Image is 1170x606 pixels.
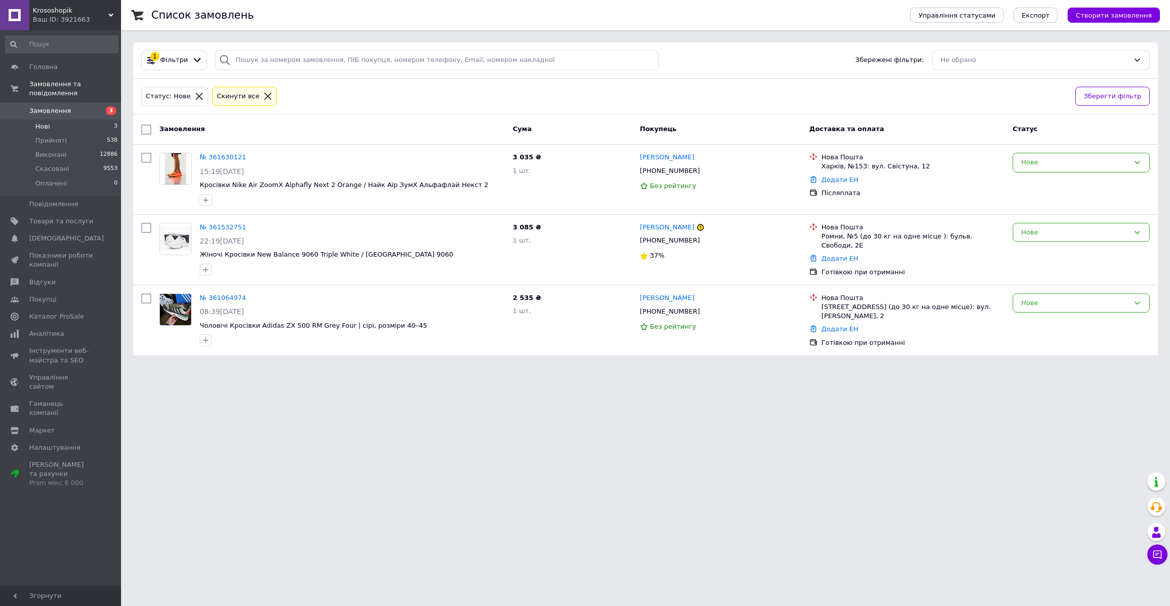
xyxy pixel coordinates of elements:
[822,153,1005,162] div: Нова Пошта
[103,164,118,173] span: 9553
[1075,87,1150,106] button: Зберегти фільтр
[29,200,78,209] span: Повідомлення
[106,106,116,115] span: 3
[29,80,121,98] span: Замовлення та повідомлення
[638,164,702,177] div: [PHONE_NUMBER]
[159,125,205,133] span: Замовлення
[29,295,56,304] span: Покупці
[160,55,188,65] span: Фільтри
[29,106,71,115] span: Замовлення
[29,426,55,435] span: Маркет
[35,179,67,188] span: Оплачені
[822,232,1005,250] div: Ромни, №5 (до 30 кг на одне місце ): бульв. Свободи, 2Е
[1021,157,1129,168] div: Нове
[1076,12,1152,19] span: Створити замовлення
[650,323,696,330] span: Без рейтингу
[638,234,702,247] div: [PHONE_NUMBER]
[513,236,531,244] span: 1 шт.
[650,252,665,259] span: 37%
[822,189,1005,198] div: Післяплата
[29,373,93,391] span: Управління сайтом
[150,52,159,61] div: 1
[29,251,93,269] span: Показники роботи компанії
[941,55,1129,66] div: Не обрано
[5,35,119,53] input: Пошук
[513,307,531,315] span: 1 шт.
[822,255,858,262] a: Додати ЕН
[1021,298,1129,309] div: Нове
[160,294,191,325] img: Фото товару
[35,136,67,145] span: Прийняті
[159,293,192,326] a: Фото товару
[809,125,884,133] span: Доставка та оплата
[215,50,659,70] input: Пошук за номером замовлення, ПІБ покупця, номером телефону, Email, номером накладної
[822,268,1005,277] div: Готівкою при отриманні
[822,162,1005,171] div: Харків, №153: вул. Свістуна, 12
[160,227,191,251] img: Фото товару
[640,223,694,232] a: [PERSON_NAME]
[650,182,696,190] span: Без рейтингу
[640,125,677,133] span: Покупець
[1147,544,1167,565] button: Чат з покупцем
[1058,11,1160,19] a: Створити замовлення
[107,136,118,145] span: 538
[200,294,246,301] a: № 361064974
[918,12,996,19] span: Управління статусами
[640,153,694,162] a: [PERSON_NAME]
[29,63,57,72] span: Головна
[29,443,81,452] span: Налаштування
[159,223,192,255] a: Фото товару
[855,55,924,65] span: Збережені фільтри:
[33,15,121,24] div: Ваш ID: 3921663
[822,223,1005,232] div: Нова Пошта
[513,167,531,174] span: 1 шт.
[200,251,453,258] a: Жіночі Кросівки New Balance 9060 Triple White / [GEOGRAPHIC_DATA] 9060
[151,9,254,21] h1: Список замовлень
[29,217,93,226] span: Товари та послуги
[910,8,1004,23] button: Управління статусами
[200,322,427,329] a: Чоловічі Кросівки Adidas ZX 500 RM Grey Four | сірі, розміри 40–45
[114,122,118,131] span: 3
[1022,12,1050,19] span: Експорт
[35,164,70,173] span: Скасовані
[144,91,193,102] div: Статус: Нове
[29,460,93,488] span: [PERSON_NAME] та рахунки
[513,153,541,161] span: 3 035 ₴
[165,153,186,185] img: Фото товару
[640,293,694,303] a: [PERSON_NAME]
[200,181,488,189] a: Кросівки Nike Air ZoomX Alphafly Next 2 Orange / Найк Аїр ЗумХ Альфафлай Некст 2
[822,325,858,333] a: Додати ЕН
[513,125,532,133] span: Cума
[513,223,541,231] span: 3 085 ₴
[1084,91,1141,102] span: Зберегти фільтр
[29,234,104,243] span: [DEMOGRAPHIC_DATA]
[114,179,118,188] span: 0
[200,153,246,161] a: № 361630121
[1068,8,1160,23] button: Створити замовлення
[29,478,93,488] div: Prom мікс 6 000
[822,302,1005,321] div: [STREET_ADDRESS] (до 30 кг на одне місце): вул. [PERSON_NAME], 2
[200,167,244,175] span: 15:19[DATE]
[29,346,93,365] span: Інструменти веб-майстра та SEO
[822,176,858,184] a: Додати ЕН
[200,223,246,231] a: № 361532751
[29,278,55,287] span: Відгуки
[215,91,262,102] div: Cкинути все
[159,153,192,185] a: Фото товару
[100,150,118,159] span: 12886
[29,399,93,417] span: Гаманець компанії
[822,293,1005,302] div: Нова Пошта
[1014,8,1058,23] button: Експорт
[513,294,541,301] span: 2 535 ₴
[200,308,244,316] span: 08:39[DATE]
[29,329,64,338] span: Аналітика
[35,150,67,159] span: Виконані
[35,122,50,131] span: Нові
[33,6,108,15] span: Krososhopik
[638,305,702,318] div: [PHONE_NUMBER]
[29,312,84,321] span: Каталог ProSale
[1013,125,1038,133] span: Статус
